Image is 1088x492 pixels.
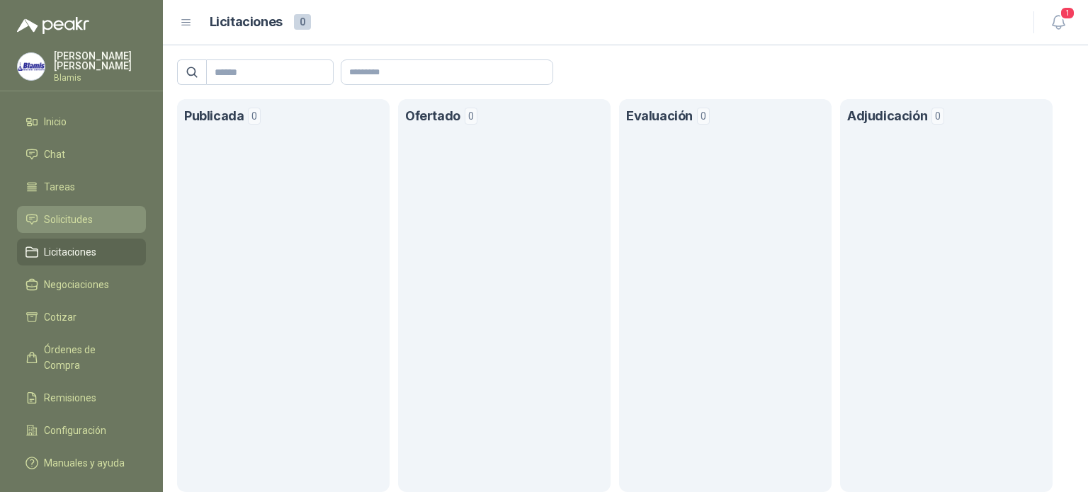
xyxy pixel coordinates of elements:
h1: Publicada [184,106,244,127]
button: 1 [1045,10,1071,35]
a: Configuración [17,417,146,444]
img: Company Logo [18,53,45,80]
span: 0 [294,14,311,30]
h1: Evaluación [626,106,693,127]
span: 1 [1060,6,1075,20]
span: 0 [697,108,710,125]
span: Cotizar [44,309,76,325]
img: Logo peakr [17,17,89,34]
span: Negociaciones [44,277,109,292]
span: Chat [44,147,65,162]
a: Inicio [17,108,146,135]
span: Inicio [44,114,67,130]
p: Blamis [54,74,146,82]
a: Cotizar [17,304,146,331]
h1: Ofertado [405,106,460,127]
a: Remisiones [17,384,146,411]
span: 0 [931,108,944,125]
span: Solicitudes [44,212,93,227]
a: Órdenes de Compra [17,336,146,379]
span: 0 [465,108,477,125]
span: Remisiones [44,390,96,406]
a: Solicitudes [17,206,146,233]
a: Tareas [17,173,146,200]
span: Órdenes de Compra [44,342,132,373]
h1: Adjudicación [847,106,927,127]
span: Configuración [44,423,106,438]
span: Licitaciones [44,244,96,260]
span: Tareas [44,179,75,195]
h1: Licitaciones [210,12,283,33]
span: Manuales y ayuda [44,455,125,471]
a: Licitaciones [17,239,146,265]
a: Negociaciones [17,271,146,298]
a: Manuales y ayuda [17,450,146,476]
p: [PERSON_NAME] [PERSON_NAME] [54,51,146,71]
a: Chat [17,141,146,168]
span: 0 [248,108,261,125]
